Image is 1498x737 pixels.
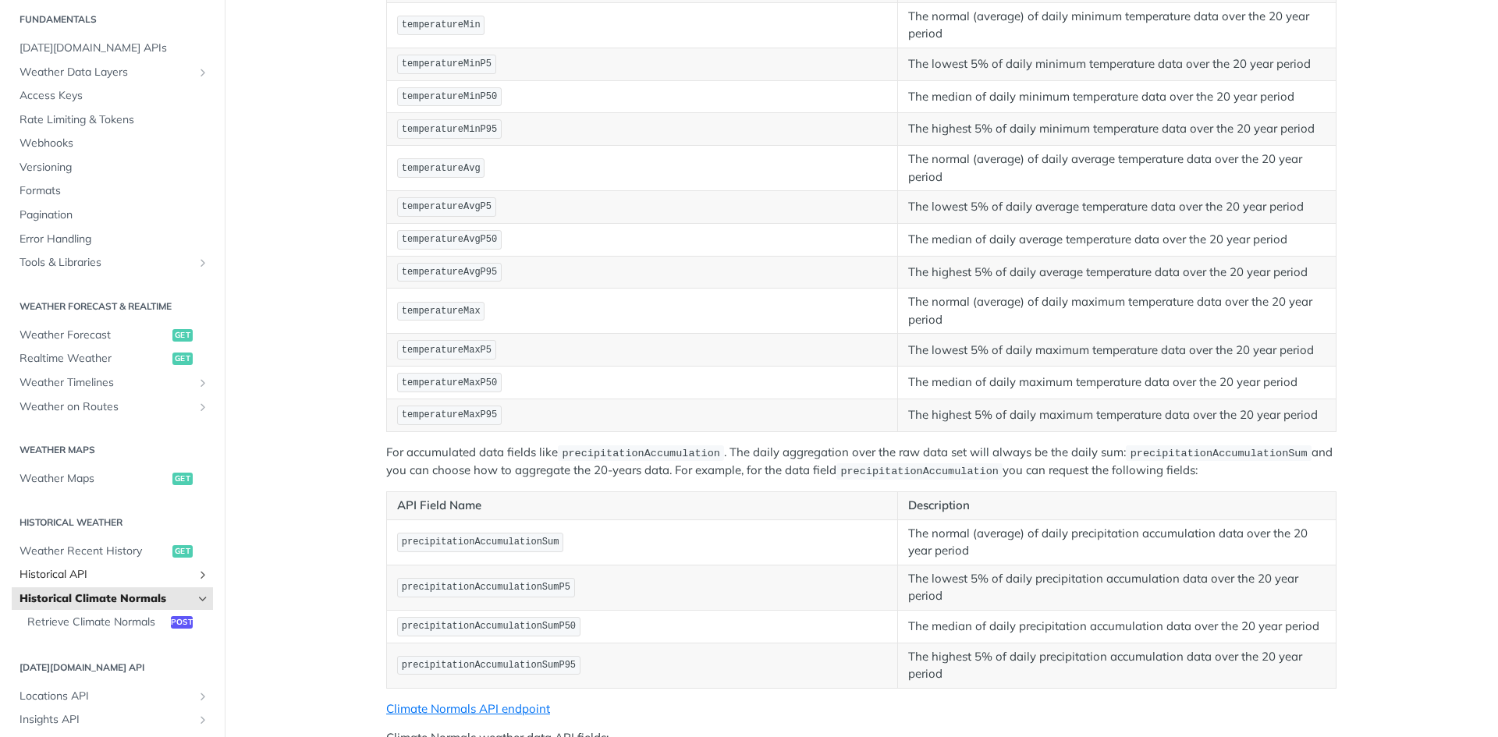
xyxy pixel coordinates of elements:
[12,37,213,60] a: [DATE][DOMAIN_NAME] APIs
[908,525,1326,560] p: The normal (average) of daily precipitation accumulation data over the 20 year period
[20,544,169,559] span: Weather Recent History
[12,84,213,108] a: Access Keys
[402,377,497,388] span: temperatureMaxP50
[908,151,1326,186] p: The normal (average) of daily average temperature data over the 20 year period
[12,685,213,708] a: Locations APIShow subpages for Locations API
[908,231,1326,249] p: The median of daily average temperature data over the 20 year period
[908,406,1326,424] p: The highest 5% of daily maximum temperature data over the 20 year period
[20,232,209,247] span: Error Handling
[20,712,193,728] span: Insights API
[386,701,550,716] a: Climate Normals API endpoint
[12,61,213,84] a: Weather Data LayersShow subpages for Weather Data Layers
[20,591,193,607] span: Historical Climate Normals
[197,569,209,581] button: Show subpages for Historical API
[402,582,570,593] span: precipitationAccumulationSumP5
[562,448,720,459] span: precipitationAccumulation
[20,207,209,223] span: Pagination
[197,66,209,79] button: Show subpages for Weather Data Layers
[20,689,193,704] span: Locations API
[20,471,169,487] span: Weather Maps
[908,342,1326,360] p: The lowest 5% of daily maximum temperature data over the 20 year period
[12,587,213,611] a: Historical Climate NormalsHide subpages for Historical Climate Normals
[20,399,193,415] span: Weather on Routes
[20,136,209,151] span: Webhooks
[172,329,193,342] span: get
[402,124,497,135] span: temperatureMinP95
[12,540,213,563] a: Weather Recent Historyget
[172,353,193,365] span: get
[197,257,209,269] button: Show subpages for Tools & Libraries
[12,516,213,530] h2: Historical Weather
[12,299,213,314] h2: Weather Forecast & realtime
[402,58,492,69] span: temperatureMinP5
[20,567,193,583] span: Historical API
[12,563,213,586] a: Historical APIShow subpages for Historical API
[397,497,887,515] p: API Field Name
[27,615,167,630] span: Retrieve Climate Normals
[20,375,193,391] span: Weather Timelines
[402,91,497,102] span: temperatureMinP50
[20,112,209,128] span: Rate Limiting & Tokens
[12,443,213,457] h2: Weather Maps
[197,377,209,389] button: Show subpages for Weather Timelines
[12,179,213,203] a: Formats
[12,12,213,27] h2: Fundamentals
[402,19,481,30] span: temperatureMin
[908,648,1326,683] p: The highest 5% of daily precipitation accumulation data over the 20 year period
[908,120,1326,138] p: The highest 5% of daily minimum temperature data over the 20 year period
[197,714,209,726] button: Show subpages for Insights API
[908,618,1326,636] p: The median of daily precipitation accumulation data over the 20 year period
[402,345,492,356] span: temperatureMaxP5
[12,661,213,675] h2: [DATE][DOMAIN_NAME] API
[402,621,576,632] span: precipitationAccumulationSumP50
[908,570,1326,605] p: The lowest 5% of daily precipitation accumulation data over the 20 year period
[12,347,213,370] a: Realtime Weatherget
[197,401,209,413] button: Show subpages for Weather on Routes
[402,234,497,245] span: temperatureAvgP50
[840,466,999,477] span: precipitationAccumulation
[1131,448,1308,459] span: precipitationAccumulationSum
[402,267,497,278] span: temperatureAvgP95
[12,156,213,179] a: Versioning
[12,395,213,419] a: Weather on RoutesShow subpages for Weather on Routes
[12,324,213,347] a: Weather Forecastget
[402,201,492,212] span: temperatureAvgP5
[12,708,213,732] a: Insights APIShow subpages for Insights API
[402,306,481,317] span: temperatureMax
[12,228,213,251] a: Error Handling
[908,198,1326,216] p: The lowest 5% of daily average temperature data over the 20 year period
[908,55,1326,73] p: The lowest 5% of daily minimum temperature data over the 20 year period
[20,88,209,104] span: Access Keys
[908,8,1326,43] p: The normal (average) of daily minimum temperature data over the 20 year period
[20,255,193,271] span: Tools & Libraries
[402,660,576,671] span: precipitationAccumulationSumP95
[20,611,213,634] a: Retrieve Climate Normalspost
[12,108,213,132] a: Rate Limiting & Tokens
[20,41,209,56] span: [DATE][DOMAIN_NAME] APIs
[12,132,213,155] a: Webhooks
[20,328,169,343] span: Weather Forecast
[12,467,213,491] a: Weather Mapsget
[12,204,213,227] a: Pagination
[908,374,1326,392] p: The median of daily maximum temperature data over the 20 year period
[171,616,193,629] span: post
[12,251,213,275] a: Tools & LibrariesShow subpages for Tools & Libraries
[20,183,209,199] span: Formats
[20,351,169,367] span: Realtime Weather
[908,264,1326,282] p: The highest 5% of daily average temperature data over the 20 year period
[172,473,193,485] span: get
[402,409,497,420] span: temperatureMaxP95
[908,88,1326,106] p: The median of daily minimum temperature data over the 20 year period
[12,371,213,395] a: Weather TimelinesShow subpages for Weather Timelines
[402,163,481,174] span: temperatureAvg
[20,160,209,175] span: Versioning
[402,537,559,547] span: precipitationAccumulationSum
[908,293,1326,328] p: The normal (average) of daily maximum temperature data over the 20 year period
[908,497,1326,515] p: Description
[172,545,193,558] span: get
[197,593,209,605] button: Hide subpages for Historical Climate Normals
[197,690,209,703] button: Show subpages for Locations API
[386,444,1336,480] p: For accumulated data fields like . The daily aggregation over the raw data set will always be the...
[20,65,193,80] span: Weather Data Layers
